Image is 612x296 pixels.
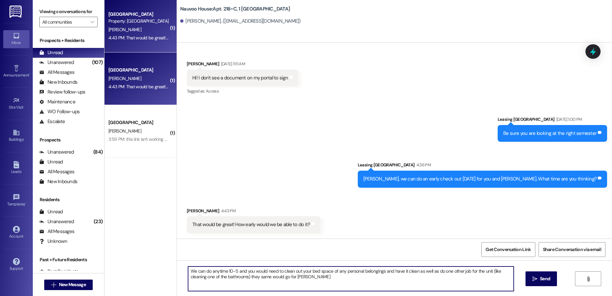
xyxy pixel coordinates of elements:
[108,67,169,74] div: [GEOGRAPHIC_DATA]
[3,256,29,274] a: Support
[39,238,67,245] div: Unknown
[39,149,74,156] div: Unanswered
[33,196,104,203] div: Residents
[3,30,29,48] a: Inbox
[39,118,65,125] div: Escalate
[90,57,104,68] div: (107)
[540,275,550,282] span: Send
[526,271,557,286] button: Send
[415,161,431,168] div: 4:36 PM
[503,130,597,137] div: Be sure you are looking at the right semester
[180,6,290,12] b: Nauvoo House: Apt. 218~C, 1 [GEOGRAPHIC_DATA]
[42,17,87,27] input: All communities
[543,246,601,253] span: Share Conversation via email
[39,159,63,165] div: Unread
[108,128,141,134] span: [PERSON_NAME]
[39,49,63,56] div: Unread
[108,35,238,41] div: 4:43 PM: That would be great! How early would we be able to do it?
[108,75,141,81] span: [PERSON_NAME]
[10,6,23,18] img: ResiDesk Logo
[33,256,104,263] div: Past + Future Residents
[363,176,597,182] div: [PERSON_NAME], we can do an early check out [DATE] for you and [PERSON_NAME]. What time are you t...
[44,280,93,290] button: New Message
[92,217,104,227] div: (23)
[39,218,74,225] div: Unanswered
[539,242,605,257] button: Share Conversation via email
[108,18,169,25] div: Property: [GEOGRAPHIC_DATA]
[39,69,74,76] div: All Messages
[39,208,63,215] div: Unread
[358,161,607,171] div: Leasing [GEOGRAPHIC_DATA]
[39,168,74,175] div: All Messages
[220,60,245,67] div: [DATE] 11:11 AM
[39,59,74,66] div: Unanswered
[187,60,298,70] div: [PERSON_NAME]
[25,201,26,205] span: •
[3,127,29,145] a: Buildings
[180,18,301,25] div: [PERSON_NAME]. ([EMAIL_ADDRESS][DOMAIN_NAME])
[498,116,607,125] div: Leasing [GEOGRAPHIC_DATA]
[192,74,288,81] div: Hi! I don't see a document on my portal to sign
[29,72,30,76] span: •
[108,11,169,18] div: [GEOGRAPHIC_DATA]
[220,207,236,214] div: 4:43 PM
[39,89,85,95] div: Review follow-ups
[51,282,56,287] i: 
[39,228,74,235] div: All Messages
[481,242,535,257] button: Get Conversation Link
[3,159,29,177] a: Leads
[3,192,29,209] a: Templates •
[108,119,169,126] div: [GEOGRAPHIC_DATA]
[3,224,29,242] a: Account
[39,79,77,86] div: New Inbounds
[555,116,582,123] div: [DATE] 1:00 PM
[39,7,98,17] label: Viewing conversations for
[108,136,255,142] div: 3:56 PM: this link isn't working and can't figure out how to pay on the website...
[3,95,29,113] a: Site Visit •
[24,104,25,109] span: •
[39,98,75,105] div: Maintenance
[532,276,537,282] i: 
[90,19,94,25] i: 
[108,84,238,90] div: 4:43 PM: That would be great! How early would we be able to do it?
[33,37,104,44] div: Prospects + Residents
[206,88,219,94] span: Access
[59,281,86,288] span: New Message
[39,178,77,185] div: New Inbounds
[192,221,310,228] div: That would be great! How early would we be able to do it?
[586,276,591,282] i: 
[486,246,531,253] span: Get Conversation Link
[187,207,320,217] div: [PERSON_NAME]
[33,137,104,143] div: Prospects
[188,266,514,291] textarea: We can do anytime 10-5 and you would need to clean out your bed space of any personal belongings ...
[187,86,298,96] div: Tagged as:
[39,108,80,115] div: WO Follow-ups
[92,147,104,157] div: (84)
[108,27,141,32] span: [PERSON_NAME]
[39,268,79,275] div: Past Residents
